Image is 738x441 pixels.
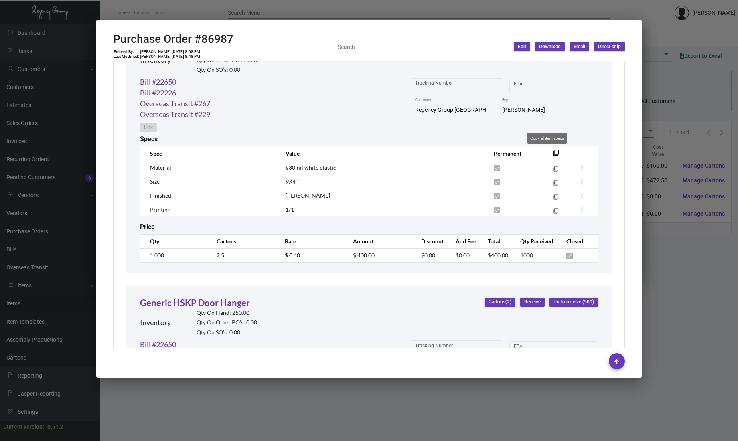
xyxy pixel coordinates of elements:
button: Download [535,42,565,51]
span: Link [144,124,153,131]
mat-icon: filter_none [553,210,558,215]
button: Undo receive (500) [549,298,598,307]
mat-icon: filter_none [553,152,559,158]
th: Closed [558,234,598,248]
span: 1/1 [286,206,294,213]
mat-icon: filter_none [553,182,558,187]
h2: Inventory [140,318,171,327]
td: [PERSON_NAME] [DATE] 8:48 PM [140,54,201,59]
th: Value [278,146,486,160]
span: Cartons [489,299,511,305]
a: Overseas Transit #229 [140,109,210,120]
span: Download [539,43,561,50]
th: Qty [140,234,209,248]
mat-icon: filter_none [553,196,558,201]
button: Email [570,42,589,51]
td: Entered By: [113,49,140,54]
h2: Purchase Order #86987 [113,32,233,46]
div: Current version: [3,423,44,431]
th: Discount [413,234,448,248]
h2: Specs [140,135,158,143]
td: Last Modified: [113,54,140,59]
a: Overseas Transit #267 [140,98,210,109]
span: Email [574,43,585,50]
div: Copy all item specs [527,133,567,144]
h2: Price [140,223,155,231]
input: End date [545,83,584,89]
th: Cartons [209,234,277,248]
th: Rate [277,234,345,248]
a: Bill #22650 [140,77,176,87]
a: Generic HSKP Door Hanger [140,297,250,308]
span: Undo receive (500) [553,299,594,305]
span: $0.00 [421,252,435,259]
span: Material [150,164,171,171]
h2: Qty On Other PO’s: 0.00 [197,319,257,326]
button: Receive [520,298,545,307]
input: End date [545,345,584,352]
th: Add Fee [448,234,480,248]
th: Total [480,234,512,248]
span: Direct ship [598,43,621,50]
th: Amount [345,234,413,248]
span: Edit [518,43,526,50]
span: $0.00 [456,252,470,259]
span: 1000 [520,252,533,259]
a: Bill #22226 [140,87,176,98]
button: Link [140,123,157,132]
th: Qty Received [512,234,559,248]
mat-icon: filter_none [553,168,558,173]
a: Bill #22650 [140,339,176,350]
span: [PERSON_NAME] [286,192,330,199]
span: #30mil white plastic [286,164,336,171]
button: Cartons(2) [485,298,515,307]
button: Direct ship [594,42,625,51]
h2: Qty On SO’s: 0.00 [197,67,257,73]
h2: Qty On Hand: 250.00 [197,310,257,316]
span: (2) [505,299,511,305]
th: Permanent [486,146,541,160]
input: Start date [514,83,539,89]
span: Receive [524,299,541,305]
span: 9X4" [286,178,298,185]
span: Size [150,178,160,185]
h2: Qty On SO’s: 0.00 [197,329,257,336]
span: Finished [150,192,171,199]
td: [PERSON_NAME] [DATE] 8:08 PM [140,49,201,54]
button: Edit [514,42,530,51]
span: $400.00 [488,252,508,259]
input: Start date [514,345,539,352]
div: 0.51.2 [47,423,63,431]
span: Printing [150,206,170,213]
th: Spec [140,146,278,160]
